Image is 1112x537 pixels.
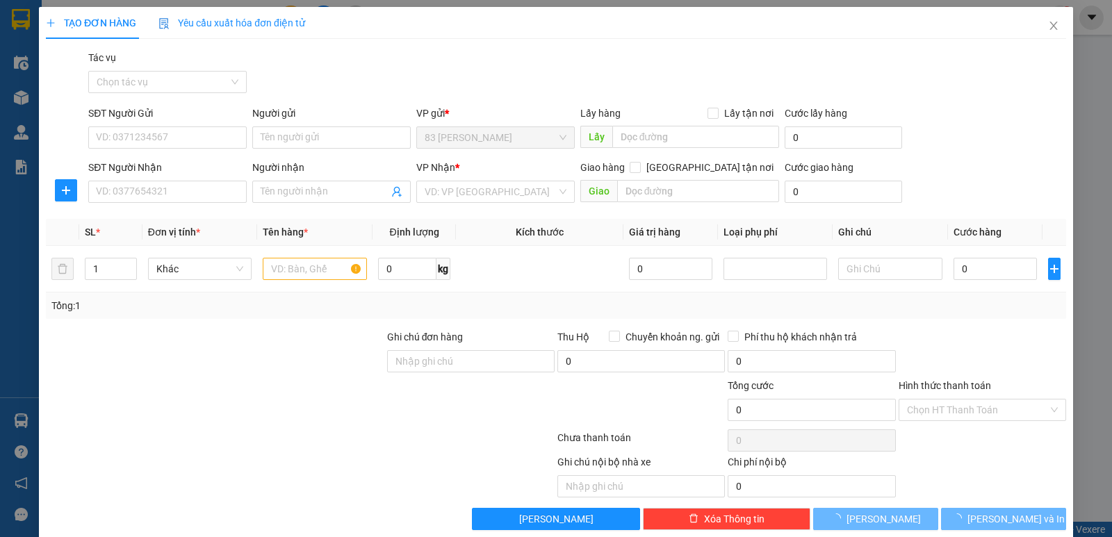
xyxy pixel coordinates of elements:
label: Cước giao hàng [785,162,853,173]
button: plus [1048,258,1061,280]
div: SĐT Người Nhận [88,160,247,175]
span: Giao hàng [580,162,625,173]
span: TẠO ĐƠN HÀNG [46,17,136,28]
button: [PERSON_NAME] [472,508,639,530]
span: Lấy tận nơi [719,106,779,121]
span: Thu Hộ [557,331,589,342]
span: delete [689,513,698,524]
span: user-add [391,186,402,197]
span: Tên hàng [263,226,308,238]
span: Cước hàng [954,226,1001,238]
label: Cước lấy hàng [785,108,847,119]
span: [PERSON_NAME] [519,511,594,527]
span: Increase Value [121,258,136,269]
span: Decrease Value [121,269,136,279]
label: Ghi chú đơn hàng [387,331,464,342]
button: Close [1034,7,1073,46]
button: plus [55,179,77,201]
span: Yêu cầu xuất hóa đơn điện tử [158,17,305,28]
span: [GEOGRAPHIC_DATA] tận nơi [641,160,779,175]
span: kg [436,258,450,280]
input: 0 [629,258,712,280]
span: Phí thu hộ khách nhận trả [739,329,862,345]
input: Nhập ghi chú [557,475,725,497]
input: Ghi Chú [838,258,942,280]
span: up [125,261,133,269]
input: Dọc đường [617,180,780,202]
div: Tổng: 1 [51,298,430,313]
span: loading [831,513,847,523]
span: Kích thước [516,226,564,238]
span: loading [952,513,967,523]
th: Loại phụ phí [718,219,833,246]
span: Giao [580,180,617,202]
span: plus [56,185,76,196]
span: Đơn vị tính [148,226,200,238]
button: [PERSON_NAME] và In [941,508,1066,530]
div: Ghi chú nội bộ nhà xe [557,454,725,475]
div: VP gửi [416,106,575,121]
input: VD: Bàn, Ghế [263,258,367,280]
button: delete [51,258,74,280]
input: Dọc đường [612,126,780,148]
input: Cước giao hàng [785,181,902,203]
span: Lấy [580,126,612,148]
span: Chuyển khoản ng. gửi [620,329,725,345]
label: Hình thức thanh toán [899,380,991,391]
span: SL [85,226,96,238]
span: down [125,270,133,279]
span: Tổng cước [728,380,774,391]
span: Xóa Thông tin [704,511,764,527]
img: icon [158,18,170,29]
span: Giá trị hàng [629,226,680,238]
input: Cước lấy hàng [785,126,902,149]
span: Khác [156,258,244,279]
span: Định lượng [390,226,439,238]
button: deleteXóa Thông tin [643,508,810,530]
span: [PERSON_NAME] [847,511,921,527]
span: plus [1049,263,1060,274]
span: VP Nhận [416,162,455,173]
div: SĐT Người Gửi [88,106,247,121]
span: Lấy hàng [580,108,621,119]
label: Tác vụ [88,52,116,63]
span: 83 Nguyễn Hoàng [425,127,566,148]
span: close [1048,20,1059,31]
button: [PERSON_NAME] [813,508,938,530]
span: [PERSON_NAME] và In [967,511,1065,527]
th: Ghi chú [833,219,948,246]
span: plus [46,18,56,28]
input: Ghi chú đơn hàng [387,350,555,372]
div: Người nhận [252,160,411,175]
div: Chi phí nội bộ [728,454,895,475]
div: Chưa thanh toán [556,430,726,454]
div: Người gửi [252,106,411,121]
